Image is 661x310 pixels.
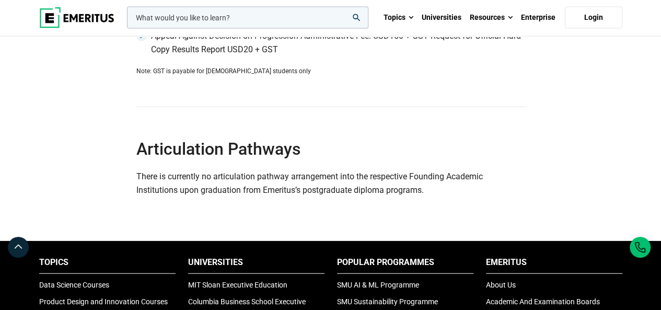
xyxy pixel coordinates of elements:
p: There is currently no articulation pathway arrangement into the respective Founding Academic Inst... [136,170,525,197]
input: woocommerce-product-search-field-0 [127,7,368,29]
a: Product Design and Innovation Courses [39,297,168,306]
li: Appeal Against Decision on Progression Administrative Fee: USD150 + GST Request for Official Hard... [136,29,525,56]
a: Login [565,7,622,29]
a: SMU AI & ML Programme [337,281,419,289]
a: About Us [486,281,516,289]
a: Data Science Courses [39,281,109,289]
h2: Articulation Pathways [136,139,525,159]
p: Note: GST is payable for [DEMOGRAPHIC_DATA] students only [136,67,525,76]
a: SMU Sustainability Programme [337,297,438,306]
a: MIT Sloan Executive Education [188,281,287,289]
a: Academic And Examination Boards [486,297,600,306]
